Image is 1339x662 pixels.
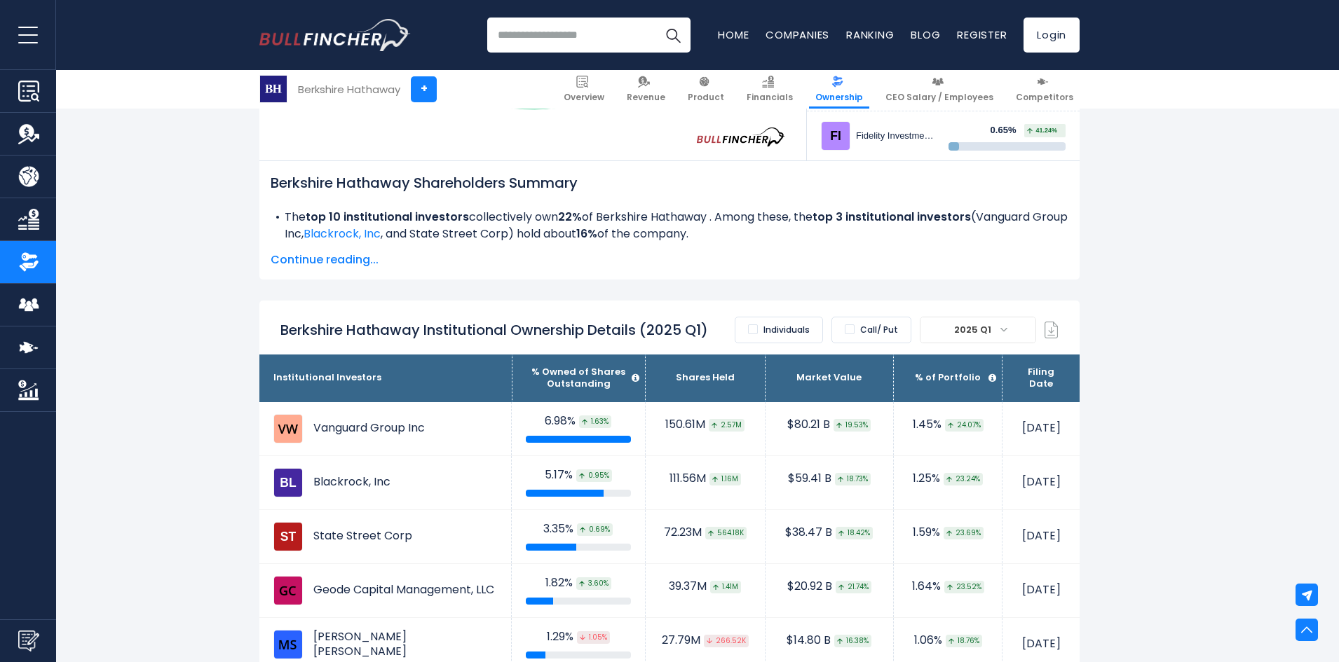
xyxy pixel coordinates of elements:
[627,92,665,103] span: Revenue
[709,473,741,485] span: 1.16M
[271,172,1068,193] h2: Berkshire Hathaway Shareholders Summary
[879,70,1000,109] a: CEO Salary / Employees
[259,456,512,509] td: Blackrock, Inc
[660,525,751,540] div: 72.23M
[18,251,39,273] img: Ownership
[894,354,1002,402] th: % of Portfolio
[285,209,1068,242] span: Vanguard Group Inc, , and State Street Corp
[259,510,512,563] td: State Street Corp
[280,321,708,339] h2: Berkshire Hathaway Institutional Ownership Details (2025 Q1)
[660,633,751,648] div: 27.79M
[1002,354,1080,402] th: Filing Date
[411,76,437,102] a: +
[645,354,765,402] th: Shares Held
[815,92,863,103] span: Ownership
[831,317,911,343] label: Call/ Put
[273,414,303,443] img: Vanguard Group Inc
[944,581,984,593] span: 23.52%
[273,630,303,659] img: Morgan Stanley
[836,527,873,539] span: 18.42%
[577,631,610,644] span: 1.05%
[577,523,613,536] span: 0.69%
[809,70,869,109] a: Ownership
[271,251,1068,268] span: Continue reading...
[945,419,984,432] span: 24.07%
[273,522,303,551] img: State Street Corp
[271,209,1068,242] li: The collectively own of Berkshire Hathaway . Among these, the ( ) hold about of the company.
[991,125,1025,137] div: 0.65%
[765,354,894,402] th: Market Value
[1002,455,1080,509] td: [DATE]
[259,19,411,51] img: Bullfincher logo
[259,354,512,402] th: Institutional Investors
[259,564,512,617] td: Geode Capital Management, LLC
[885,92,993,103] span: CEO Salary / Employees
[780,471,880,486] div: $59.41 B
[273,576,303,605] img: Geode Capital Management, LLC
[946,635,982,647] span: 18.76%
[576,577,611,590] span: 3.60%
[949,320,1000,340] span: 2025 Q1
[813,209,971,225] b: top 3 institutional investors
[710,581,741,593] span: 1.41M
[526,522,631,537] div: 3.35%
[735,317,823,343] label: Individuals
[834,419,871,432] span: 19.53%
[273,468,303,497] img: Blackrock, Inc
[688,92,724,103] span: Product
[834,635,871,647] span: 16.38%
[655,18,691,53] button: Search
[681,70,730,109] a: Product
[259,19,410,51] a: Go to homepage
[259,402,512,455] td: Vanguard Group Inc
[557,70,611,109] a: Overview
[512,354,645,402] th: % Owned of Shares Outstanding
[908,579,988,594] div: 1.64%
[1002,509,1080,563] td: [DATE]
[705,527,747,539] span: 564.18K
[835,473,871,485] span: 18.73%
[1010,70,1080,109] a: Competitors
[526,414,631,429] div: 6.98%
[908,525,988,540] div: 1.59%
[526,576,631,591] div: 1.82%
[908,633,988,648] div: 1.06%
[1027,127,1057,134] span: 41.24%
[780,525,880,540] div: $38.47 B
[846,27,894,42] a: Ranking
[908,418,988,432] div: 1.45%
[780,633,880,648] div: $14.80 B
[704,635,749,647] span: 266.52K
[856,130,938,142] div: Fidelity Investments (FMR)
[558,209,582,225] b: 22%
[780,579,880,594] div: $20.92 B
[579,415,611,428] span: 1.63%
[660,471,751,486] div: 111.56M
[920,317,1035,343] span: 2025 Q1
[1024,18,1080,53] a: Login
[747,92,793,103] span: Financials
[944,527,984,539] span: 23.69%
[660,418,751,432] div: 150.61M
[957,27,1007,42] a: Register
[306,209,469,225] b: top 10 institutional investors
[526,630,631,644] div: 1.29%
[780,418,880,432] div: $80.21 B
[740,70,799,109] a: Financials
[911,27,940,42] a: Blog
[908,471,988,486] div: 1.25%
[1016,92,1073,103] span: Competitors
[304,226,381,242] a: Blackrock, Inc
[766,27,829,42] a: Companies
[298,81,400,97] div: Berkshire Hathaway
[620,70,672,109] a: Revenue
[260,76,287,102] img: BRK-B logo
[576,226,597,242] b: 16%
[526,468,631,483] div: 5.17%
[1002,402,1080,456] td: [DATE]
[944,473,983,485] span: 23.24%
[718,27,749,42] a: Home
[1002,563,1080,617] td: [DATE]
[660,579,751,594] div: 39.37M
[576,469,612,482] span: 0.95%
